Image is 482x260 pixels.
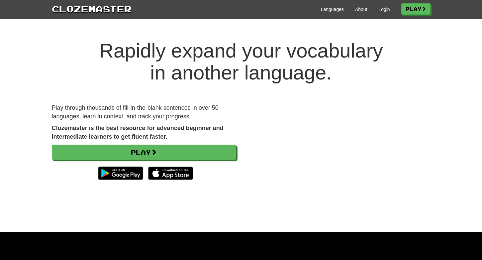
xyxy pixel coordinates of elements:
strong: Clozemaster is the best resource for advanced beginner and intermediate learners to get fluent fa... [52,125,224,140]
a: Play [401,3,431,15]
p: Play through thousands of fill-in-the-blank sentences in over 50 languages, learn in context, and... [52,104,236,121]
a: Languages [321,6,344,13]
img: Download_on_the_App_Store_Badge_US-UK_135x40-25178aeef6eb6b83b96f5f2d004eda3bffbb37122de64afbaef7... [148,167,193,180]
img: Get it on Google Play [95,163,146,183]
a: Play [52,145,236,160]
a: Clozemaster [52,3,132,15]
a: Login [378,6,390,13]
a: About [355,6,367,13]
